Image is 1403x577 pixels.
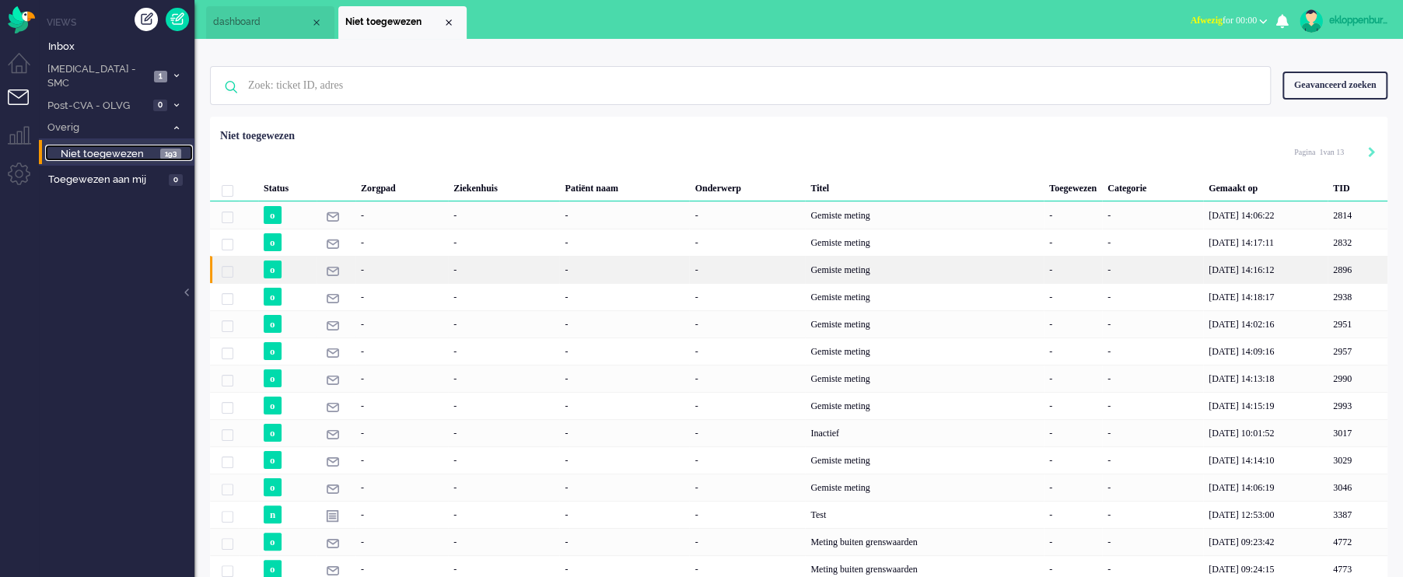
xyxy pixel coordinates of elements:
div: [DATE] 12:53:00 [1203,501,1328,528]
div: 2832 [210,229,1387,256]
div: - [355,201,448,229]
img: ic_e-mail_grey.svg [326,373,339,386]
div: - [1102,365,1203,392]
div: - [448,229,559,256]
div: - [1102,446,1203,474]
div: [DATE] 10:01:52 [1203,419,1328,446]
img: ic_e-mail_grey.svg [326,428,339,441]
span: Niet toegewezen [61,147,156,162]
div: - [1044,256,1102,283]
div: 2938 [210,283,1387,310]
div: 2951 [210,310,1387,337]
img: ic_e-mail_grey.svg [326,237,339,250]
div: - [1102,337,1203,365]
span: Post-CVA - OLVG [45,99,149,114]
li: Dashboard [206,6,334,39]
div: - [355,283,448,310]
div: - [559,365,689,392]
div: [DATE] 14:09:16 [1203,337,1328,365]
div: Gemiste meting [805,337,1044,365]
div: Test [805,501,1044,528]
span: o [264,288,282,306]
span: Inbox [48,40,194,54]
div: - [1102,201,1203,229]
div: 2957 [1328,337,1387,365]
span: Niet toegewezen [345,16,443,29]
div: - [355,337,448,365]
div: [DATE] 14:15:19 [1203,392,1328,419]
span: n [264,505,282,523]
input: Zoek: ticket ID, adres [236,67,1249,104]
span: o [264,451,282,469]
div: Gemiste meting [805,283,1044,310]
div: Gemiste meting [805,229,1044,256]
div: - [448,419,559,446]
div: - [689,365,805,392]
div: - [689,201,805,229]
li: Dashboard menu [8,53,43,88]
span: o [264,233,282,251]
div: - [355,392,448,419]
div: - [355,528,448,555]
div: Niet toegewezen [220,128,295,144]
div: - [689,283,805,310]
div: 2938 [1328,283,1387,310]
div: Gemiste meting [805,201,1044,229]
div: - [689,501,805,528]
button: Afwezigfor 00:00 [1181,9,1276,32]
div: Toegewezen [1044,170,1102,201]
div: [DATE] 14:14:10 [1203,446,1328,474]
div: - [448,201,559,229]
span: 1 [154,71,167,82]
span: o [264,424,282,442]
li: View [338,6,467,39]
img: ic_e-mail_grey.svg [326,319,339,332]
img: ic_e-mail_grey.svg [326,210,339,223]
div: Categorie [1102,170,1203,201]
div: [DATE] 14:06:22 [1203,201,1328,229]
img: ic-search-icon.svg [211,67,251,107]
img: flow_omnibird.svg [8,6,35,33]
div: 3387 [210,501,1387,528]
div: - [355,365,448,392]
div: - [355,446,448,474]
div: - [559,229,689,256]
span: o [264,397,282,414]
div: [DATE] 14:13:18 [1203,365,1328,392]
div: - [689,310,805,337]
div: - [1044,337,1102,365]
div: - [1102,474,1203,501]
div: Gemiste meting [805,310,1044,337]
div: - [559,446,689,474]
img: ic_e-mail_grey.svg [326,482,339,495]
span: o [264,315,282,333]
div: - [1044,419,1102,446]
div: Geavanceerd zoeken [1282,72,1387,99]
div: - [1102,501,1203,528]
div: Close tab [310,16,323,29]
span: 193 [160,149,181,160]
div: - [689,419,805,446]
div: ekloppenburg [1329,12,1387,28]
div: - [1102,283,1203,310]
span: Afwezig [1190,15,1222,26]
div: Creëer ticket [135,8,158,31]
div: 3029 [1328,446,1387,474]
div: - [448,283,559,310]
div: Next [1368,145,1376,161]
div: 2951 [1328,310,1387,337]
div: 3017 [210,419,1387,446]
div: 3017 [1328,419,1387,446]
div: Pagination [1294,140,1376,163]
div: Zorgpad [355,170,448,201]
div: - [448,256,559,283]
div: Gemiste meting [805,474,1044,501]
div: [DATE] 14:18:17 [1203,283,1328,310]
span: for 00:00 [1190,15,1257,26]
div: 2814 [1328,201,1387,229]
div: - [559,256,689,283]
div: - [1044,365,1102,392]
img: ic_e-mail_grey.svg [326,564,339,577]
div: Gemiste meting [805,446,1044,474]
div: 2896 [1328,256,1387,283]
